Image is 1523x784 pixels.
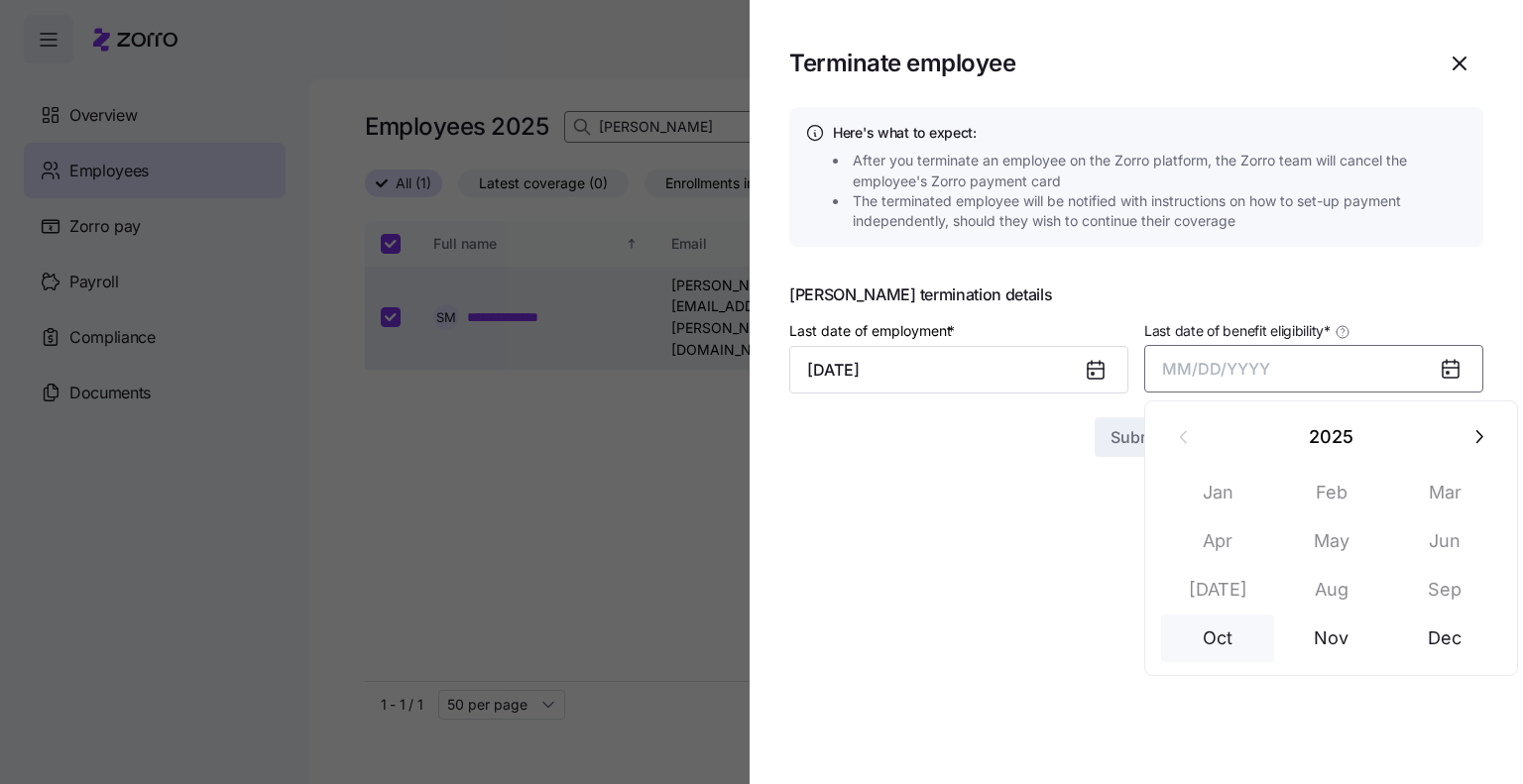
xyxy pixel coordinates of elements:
[1388,615,1501,662] button: Dec
[789,346,1128,393] input: MM/DD/YYYY
[853,191,1473,232] span: The terminated employee will be notified with instructions on how to set-up payment independently...
[1111,425,1163,449] span: Submit
[789,320,959,342] label: Last date of employment
[1388,566,1501,614] button: Sep
[1275,469,1388,516] button: Feb
[1144,345,1483,392] button: MM/DD/YYYY
[1161,469,1274,516] button: Jan
[1388,517,1501,565] button: Jun
[1162,359,1270,379] span: MM/DD/YYYY
[833,123,1467,143] h4: Here's what to expect:
[1275,566,1388,614] button: Aug
[1275,615,1388,662] button: Nov
[789,286,1483,302] span: [PERSON_NAME] termination details
[789,48,1428,78] h1: Terminate employee
[1095,417,1179,457] button: Submit
[1161,517,1274,565] button: Apr
[1275,517,1388,565] button: May
[1209,413,1455,461] button: 2025
[1144,321,1331,341] span: Last date of benefit eligibility *
[853,151,1473,191] span: After you terminate an employee on the Zorro platform, the Zorro team will cancel the employee's ...
[1161,615,1274,662] button: Oct
[1161,566,1274,614] button: [DATE]
[1388,469,1501,516] button: Mar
